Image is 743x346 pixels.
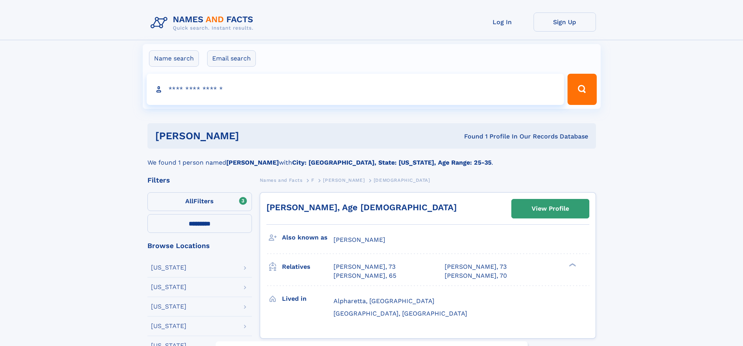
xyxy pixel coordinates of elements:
[292,159,491,166] b: City: [GEOGRAPHIC_DATA], State: [US_STATE], Age Range: 25-35
[149,50,199,67] label: Name search
[532,200,569,218] div: View Profile
[147,74,564,105] input: search input
[282,292,333,305] h3: Lived in
[445,271,507,280] a: [PERSON_NAME], 70
[207,50,256,67] label: Email search
[567,74,596,105] button: Search Button
[147,149,596,167] div: We found 1 person named with .
[333,236,385,243] span: [PERSON_NAME]
[323,175,365,185] a: [PERSON_NAME]
[512,199,589,218] a: View Profile
[147,242,252,249] div: Browse Locations
[147,177,252,184] div: Filters
[185,197,193,205] span: All
[226,159,279,166] b: [PERSON_NAME]
[151,303,186,310] div: [US_STATE]
[471,12,534,32] a: Log In
[445,263,507,271] a: [PERSON_NAME], 73
[260,175,303,185] a: Names and Facts
[151,284,186,290] div: [US_STATE]
[333,271,396,280] a: [PERSON_NAME], 65
[147,12,260,34] img: Logo Names and Facts
[266,202,457,212] a: [PERSON_NAME], Age [DEMOGRAPHIC_DATA]
[323,177,365,183] span: [PERSON_NAME]
[147,192,252,211] label: Filters
[155,131,352,141] h1: [PERSON_NAME]
[351,132,588,141] div: Found 1 Profile In Our Records Database
[151,323,186,329] div: [US_STATE]
[282,231,333,244] h3: Also known as
[534,12,596,32] a: Sign Up
[333,297,434,305] span: Alpharetta, [GEOGRAPHIC_DATA]
[333,310,467,317] span: [GEOGRAPHIC_DATA], [GEOGRAPHIC_DATA]
[311,175,314,185] a: F
[374,177,430,183] span: [DEMOGRAPHIC_DATA]
[151,264,186,271] div: [US_STATE]
[567,263,576,268] div: ❯
[311,177,314,183] span: F
[333,263,395,271] a: [PERSON_NAME], 73
[282,260,333,273] h3: Relatives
